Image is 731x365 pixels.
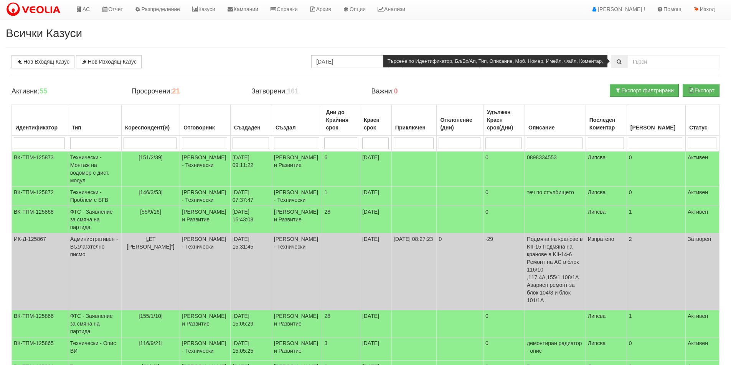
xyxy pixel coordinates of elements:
[686,105,719,136] th: Статус: No sort applied, activate to apply an ascending sort
[627,206,686,233] td: 1
[12,310,68,337] td: ВК-ТПМ-125866
[483,187,525,206] td: 0
[627,151,686,187] td: 0
[439,115,481,133] div: Отклонение (дни)
[483,310,525,337] td: 0
[180,233,231,310] td: [PERSON_NAME] - Технически
[483,105,525,136] th: Удължен Краен срок(Дни): No sort applied, activate to apply an ascending sort
[76,55,142,68] a: Нов Изходящ Казус
[127,236,175,250] span: [„ЕТ [PERSON_NAME]“]
[68,105,121,136] th: Тип: No sort applied, activate to apply an ascending sort
[230,151,272,187] td: [DATE] 09:11:22
[272,105,322,136] th: Създал: No sort applied, activate to apply an ascending sort
[272,310,322,337] td: [PERSON_NAME] и Развитие
[12,151,68,187] td: ВК-ТПМ-125873
[527,188,584,196] p: теч по стълбището
[586,105,627,136] th: Последен Коментар: No sort applied, activate to apply an ascending sort
[485,107,523,133] div: Удължен Краен срок(Дни)
[360,337,391,361] td: [DATE]
[324,209,330,215] span: 28
[180,151,231,187] td: [PERSON_NAME] - Технически
[230,187,272,206] td: [DATE] 07:37:47
[40,87,47,95] b: 55
[230,233,272,310] td: [DATE] 15:31:45
[527,235,584,304] p: Подмяна на кранове в KII-15 Подмяна на кранове в KII-14-6 Ремонт на АС в блок 116/10 ,117.4А,155/...
[230,105,272,136] th: Създаден: No sort applied, activate to apply an ascending sort
[627,55,719,68] input: Търсене по Идентификатор, Бл/Вх/Ап, Тип, Описание, Моб. Номер, Имейл, Файл, Коментар,
[627,310,686,337] td: 1
[139,313,162,319] span: [155/1/10]
[180,105,231,136] th: Отговорник: No sort applied, activate to apply an ascending sort
[14,122,66,133] div: Идентификатор
[274,122,320,133] div: Създал
[371,88,479,95] h4: Важни:
[70,122,119,133] div: Тип
[686,187,719,206] td: Активен
[686,206,719,233] td: Активен
[686,310,719,337] td: Активен
[12,233,68,310] td: ИК-Д-125867
[627,105,686,136] th: Брой Файлове: No sort applied, activate to apply an ascending sort
[124,122,178,133] div: Кореспондент(и)
[686,233,719,310] td: Затворен
[12,105,68,136] th: Идентификатор: No sort applied, activate to apply an ascending sort
[131,88,239,95] h4: Просрочени:
[68,151,121,187] td: Технически - Монтаж на водомер с дист. модул
[588,115,625,133] div: Последен Коментар
[527,154,584,161] p: 0898334553
[287,87,299,95] b: 161
[12,337,68,361] td: ВК-ТПМ-125865
[140,209,161,215] span: [55/9/16]
[360,105,391,136] th: Краен срок: No sort applied, activate to apply an ascending sort
[360,233,391,310] td: [DATE]
[12,187,68,206] td: ВК-ТПМ-125872
[68,310,121,337] td: ФТС - Заявление за смяна на партида
[272,187,322,206] td: [PERSON_NAME] - Технически
[688,122,717,133] div: Статус
[139,154,162,160] span: [151/2/39]
[251,88,360,95] h4: Затворени:
[588,236,614,242] span: Изпратено
[12,55,74,68] a: Нов Входящ Казус
[627,337,686,361] td: 0
[360,206,391,233] td: [DATE]
[230,337,272,361] td: [DATE] 15:05:25
[360,187,391,206] td: [DATE]
[272,206,322,233] td: [PERSON_NAME] и Развитие
[139,340,162,346] span: [116/9/21]
[394,122,435,133] div: Приключен
[182,122,228,133] div: Отговорник
[180,206,231,233] td: [PERSON_NAME] и Развитие
[588,313,606,319] span: Липсва
[360,310,391,337] td: [DATE]
[391,233,437,310] td: [DATE] 08:27:23
[180,337,231,361] td: [PERSON_NAME] - Технически
[588,340,606,346] span: Липсва
[483,206,525,233] td: 0
[483,337,525,361] td: 0
[362,115,389,133] div: Краен срок
[324,313,330,319] span: 28
[12,88,120,95] h4: Активни:
[360,151,391,187] td: [DATE]
[180,187,231,206] td: [PERSON_NAME] - Технически
[610,84,679,97] button: Експорт филтрирани
[68,206,121,233] td: ФТС - Заявление за смяна на партида
[527,122,584,133] div: Описание
[12,206,68,233] td: ВК-ТПМ-125868
[324,189,327,195] span: 1
[230,310,272,337] td: [DATE] 15:05:29
[68,187,121,206] td: Технически - Проблем с БГВ
[121,105,180,136] th: Кореспондент(и): No sort applied, activate to apply an ascending sort
[588,154,606,160] span: Липсва
[527,339,584,355] p: демонтиран радиатор - опис
[68,337,121,361] td: Технически - Опис ВИ
[230,206,272,233] td: [DATE] 15:43:08
[627,187,686,206] td: 0
[324,340,327,346] span: 3
[139,189,162,195] span: [146/3/53]
[686,337,719,361] td: Активен
[324,154,327,160] span: 6
[68,233,121,310] td: Административен - Възлагателно писмо
[6,2,64,18] img: VeoliaLogo.png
